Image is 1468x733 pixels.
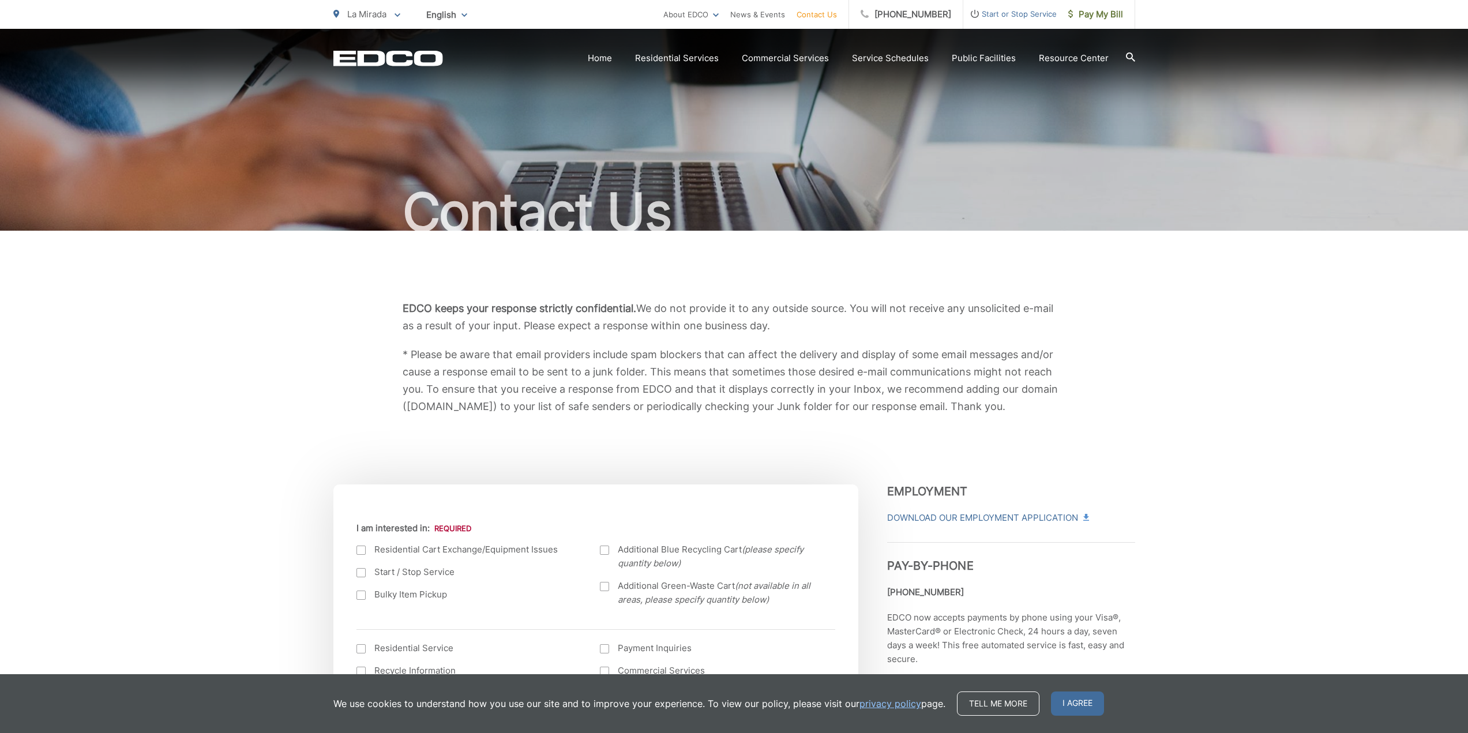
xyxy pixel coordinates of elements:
[333,183,1135,241] h1: Contact Us
[1051,691,1104,716] span: I agree
[1068,7,1123,21] span: Pay My Bill
[403,302,636,314] b: EDCO keeps your response strictly confidential.
[887,587,964,597] strong: [PHONE_NUMBER]
[742,51,829,65] a: Commercial Services
[356,565,577,579] label: Start / Stop Service
[333,697,945,711] p: We use cookies to understand how you use our site and to improve your experience. To view our pol...
[356,641,577,655] label: Residential Service
[356,588,577,602] label: Bulky Item Pickup
[618,543,821,570] span: Additional Blue Recycling Cart
[347,9,386,20] span: La Mirada
[1039,51,1109,65] a: Resource Center
[403,300,1066,334] p: We do not provide it to any outside source. You will not receive any unsolicited e-mail as a resu...
[797,7,837,21] a: Contact Us
[952,51,1016,65] a: Public Facilities
[356,543,577,557] label: Residential Cart Exchange/Equipment Issues
[663,7,719,21] a: About EDCO
[588,51,612,65] a: Home
[887,542,1135,573] h3: Pay-by-Phone
[356,523,471,533] label: I am interested in:
[356,664,577,678] label: Recycle Information
[600,664,821,678] label: Commercial Services
[618,579,821,607] span: Additional Green-Waste Cart
[418,5,476,25] span: English
[635,51,719,65] a: Residential Services
[859,697,921,711] a: privacy policy
[852,51,929,65] a: Service Schedules
[600,641,821,655] label: Payment Inquiries
[957,691,1039,716] a: Tell me more
[887,511,1088,525] a: Download Our Employment Application
[887,484,1135,498] h3: Employment
[730,7,785,21] a: News & Events
[403,346,1066,415] p: * Please be aware that email providers include spam blockers that can affect the delivery and dis...
[887,611,1135,666] p: EDCO now accepts payments by phone using your Visa®, MasterCard® or Electronic Check, 24 hours a ...
[333,50,443,66] a: EDCD logo. Return to the homepage.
